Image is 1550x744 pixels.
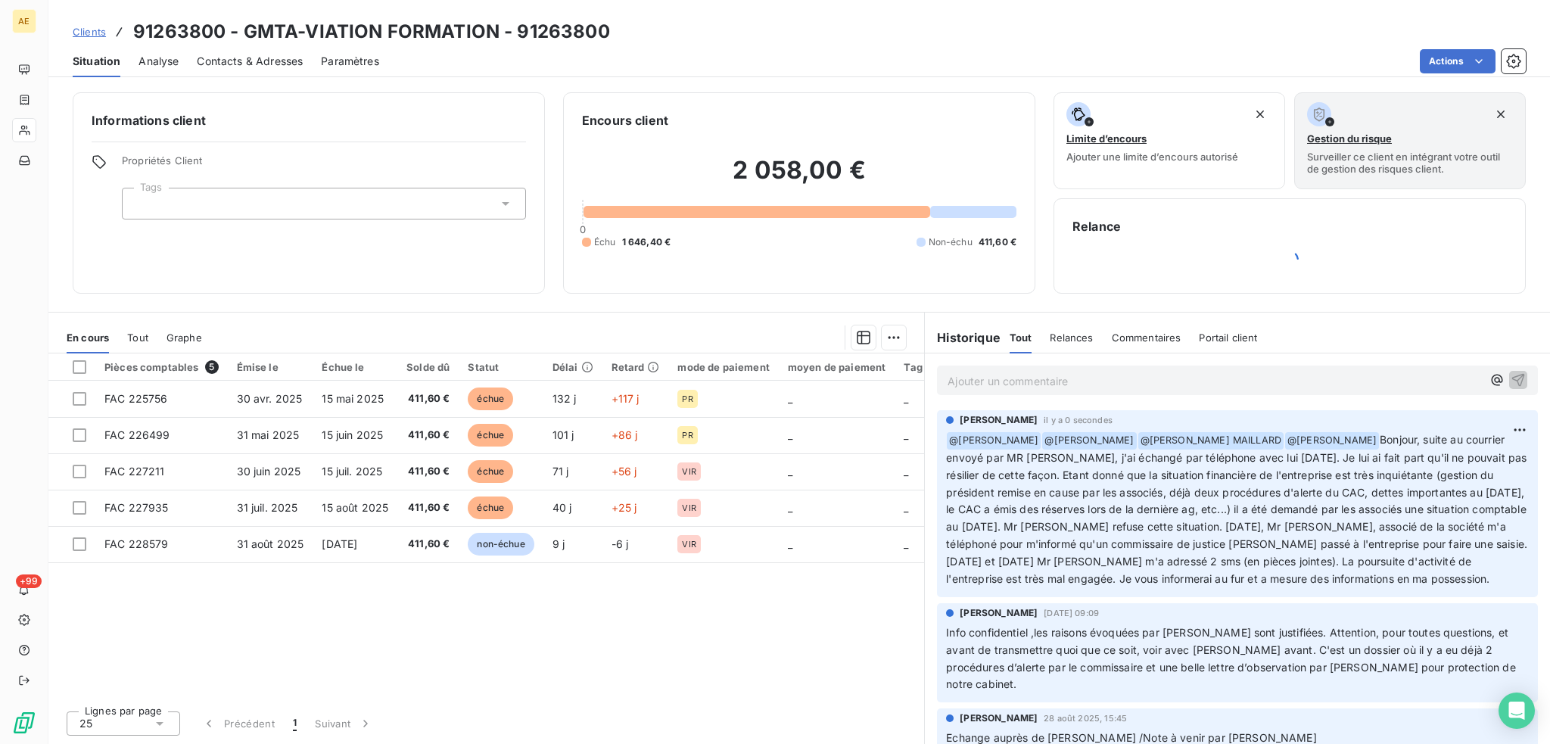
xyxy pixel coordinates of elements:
[12,711,36,735] img: Logo LeanPay
[582,155,1016,201] h2: 2 058,00 €
[79,716,92,731] span: 25
[1294,92,1526,189] button: Gestion du risqueSurveiller ce client en intégrant votre outil de gestion des risques client.
[237,465,301,478] span: 30 juin 2025
[904,537,908,550] span: _
[139,54,179,69] span: Analyse
[1420,49,1496,73] button: Actions
[284,708,306,739] button: 1
[677,361,769,373] div: mode de paiement
[237,392,303,405] span: 30 avr. 2025
[73,26,106,38] span: Clients
[788,501,792,514] span: _
[788,361,886,373] div: moyen de paiement
[468,424,513,447] span: échue
[122,154,526,176] span: Propriétés Client
[468,361,534,373] div: Statut
[788,392,792,405] span: _
[406,464,450,479] span: 411,60 €
[682,503,696,512] span: VIR
[904,361,981,373] div: Tag relance
[1499,693,1535,729] div: Open Intercom Messenger
[322,501,388,514] span: 15 août 2025
[1285,432,1379,450] span: @ [PERSON_NAME]
[612,465,637,478] span: +56 j
[468,460,513,483] span: échue
[682,394,693,403] span: PR
[552,392,577,405] span: 132 j
[406,428,450,443] span: 411,60 €
[322,465,382,478] span: 15 juil. 2025
[552,361,593,373] div: Délai
[16,574,42,588] span: +99
[197,54,303,69] span: Contacts & Adresses
[167,332,202,344] span: Graphe
[1054,92,1285,189] button: Limite d’encoursAjouter une limite d’encours autorisé
[1044,714,1127,723] span: 28 août 2025, 15:45
[322,537,357,550] span: [DATE]
[127,332,148,344] span: Tout
[552,428,574,441] span: 101 j
[582,111,668,129] h6: Encours client
[904,428,908,441] span: _
[1042,432,1136,450] span: @ [PERSON_NAME]
[622,235,671,249] span: 1 646,40 €
[682,431,693,440] span: PR
[682,467,696,476] span: VIR
[960,606,1038,620] span: [PERSON_NAME]
[133,18,610,45] h3: 91263800 - GMTA-VIATION FORMATION - 91263800
[612,392,640,405] span: +117 j
[1307,132,1392,145] span: Gestion du risque
[205,360,219,374] span: 5
[406,537,450,552] span: 411,60 €
[468,533,534,556] span: non-échue
[1112,332,1181,344] span: Commentaires
[322,361,388,373] div: Échue le
[1066,151,1238,163] span: Ajouter une limite d’encours autorisé
[1138,432,1284,450] span: @ [PERSON_NAME] MAILLARD
[552,537,565,550] span: 9 j
[960,711,1038,725] span: [PERSON_NAME]
[1044,609,1099,618] span: [DATE] 09:09
[92,111,526,129] h6: Informations client
[612,428,638,441] span: +86 j
[104,392,168,405] span: FAC 225756
[237,361,304,373] div: Émise le
[979,235,1016,249] span: 411,60 €
[929,235,973,249] span: Non-échu
[406,391,450,406] span: 411,60 €
[1010,332,1032,344] span: Tout
[135,197,147,210] input: Ajouter une valeur
[682,540,696,549] span: VIR
[306,708,382,739] button: Suivant
[612,501,637,514] span: +25 j
[612,361,660,373] div: Retard
[468,497,513,519] span: échue
[104,428,170,441] span: FAC 226499
[946,731,1316,744] span: Echange auprès de [PERSON_NAME] /Note à venir par [PERSON_NAME]
[73,54,120,69] span: Situation
[788,537,792,550] span: _
[237,501,298,514] span: 31 juil. 2025
[104,537,169,550] span: FAC 228579
[468,388,513,410] span: échue
[1066,132,1147,145] span: Limite d’encours
[237,428,300,441] span: 31 mai 2025
[552,465,569,478] span: 71 j
[322,392,384,405] span: 15 mai 2025
[192,708,284,739] button: Précédent
[947,432,1041,450] span: @ [PERSON_NAME]
[73,24,106,39] a: Clients
[1307,151,1513,175] span: Surveiller ce client en intégrant votre outil de gestion des risques client.
[904,465,908,478] span: _
[104,465,165,478] span: FAC 227211
[1044,416,1113,425] span: il y a 0 secondes
[321,54,379,69] span: Paramètres
[406,500,450,515] span: 411,60 €
[406,361,450,373] div: Solde dû
[12,9,36,33] div: AE
[1050,332,1093,344] span: Relances
[237,537,304,550] span: 31 août 2025
[612,537,629,550] span: -6 j
[788,428,792,441] span: _
[788,465,792,478] span: _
